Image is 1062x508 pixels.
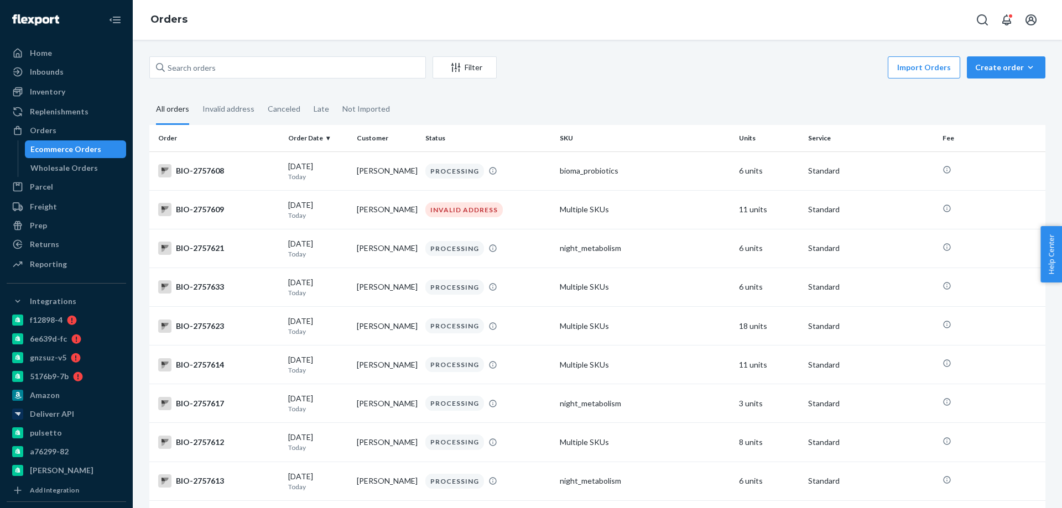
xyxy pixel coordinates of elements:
div: [DATE] [288,238,348,259]
div: PROCESSING [425,474,484,489]
td: Multiple SKUs [555,307,735,345]
p: Standard [808,475,934,486]
div: BIO-2757614 [158,358,279,371]
td: [PERSON_NAME] [352,151,421,190]
div: BIO-2757633 [158,280,279,294]
button: Import Orders [888,56,960,78]
td: 11 units [735,345,803,384]
div: [DATE] [288,432,348,452]
div: Reporting [30,259,67,270]
th: Fee [938,125,1045,151]
div: Customer [357,133,417,143]
td: Multiple SKUs [555,423,735,462]
div: PROCESSING [425,241,484,256]
div: [PERSON_NAME] [30,465,93,476]
a: Home [7,44,126,62]
p: Today [288,249,348,259]
p: Standard [808,437,934,448]
a: Orders [7,122,126,139]
a: Deliverr API [7,405,126,423]
p: Standard [808,165,934,176]
div: Orders [30,125,56,136]
div: [DATE] [288,316,348,336]
button: Filter [433,56,497,78]
td: [PERSON_NAME] [352,307,421,345]
div: Not Imported [342,95,390,123]
td: Multiple SKUs [555,190,735,229]
td: 11 units [735,190,803,229]
td: 8 units [735,423,803,462]
th: Units [735,125,803,151]
button: Integrations [7,292,126,310]
p: Standard [808,204,934,215]
div: Invalid address [202,95,254,123]
th: SKU [555,125,735,151]
a: Parcel [7,178,126,196]
td: [PERSON_NAME] [352,229,421,268]
td: [PERSON_NAME] [352,462,421,500]
button: Close Navigation [104,9,126,31]
a: Prep [7,217,126,234]
th: Order Date [284,125,352,151]
div: Late [314,95,329,123]
p: Today [288,365,348,375]
button: Open account menu [1020,9,1042,31]
div: Inbounds [30,66,64,77]
td: 6 units [735,268,803,306]
img: Flexport logo [12,14,59,25]
a: 5176b9-7b [7,368,126,385]
p: Today [288,172,348,181]
a: Ecommerce Orders [25,140,127,158]
td: 6 units [735,229,803,268]
button: Help Center [1040,226,1062,282]
div: PROCESSING [425,318,484,333]
th: Status [421,125,555,151]
div: 6e639d-fc [30,333,67,344]
button: Open Search Box [971,9,993,31]
td: 6 units [735,462,803,500]
div: BIO-2757608 [158,164,279,177]
div: f12898-4 [30,315,63,326]
a: Amazon [7,386,126,404]
div: night_metabolism [560,475,730,486]
div: Ecommerce Orders [30,144,101,155]
button: Open notifications [996,9,1018,31]
p: Standard [808,281,934,292]
td: [PERSON_NAME] [352,190,421,229]
a: Freight [7,198,126,216]
div: gnzsuz-v5 [30,352,66,363]
div: PROCESSING [425,434,484,449]
input: Search orders [149,56,426,78]
p: Standard [808,243,934,254]
div: Parcel [30,181,53,192]
div: Integrations [30,296,76,307]
div: PROCESSING [425,164,484,179]
div: Create order [975,62,1037,73]
div: Home [30,48,52,59]
div: Filter [433,62,496,73]
div: BIO-2757609 [158,203,279,216]
div: Add Integration [30,485,79,495]
td: [PERSON_NAME] [352,423,421,462]
p: Today [288,443,348,452]
div: BIO-2757621 [158,242,279,255]
div: Freight [30,201,57,212]
p: Standard [808,321,934,332]
div: Inventory [30,86,65,97]
p: Today [288,288,348,297]
a: f12898-4 [7,311,126,329]
div: bioma_probiotics [560,165,730,176]
div: Deliverr API [30,409,74,420]
div: a76299-82 [30,446,69,457]
p: Standard [808,359,934,370]
div: All orders [156,95,189,125]
div: Replenishments [30,106,88,117]
a: Replenishments [7,103,126,121]
td: Multiple SKUs [555,345,735,384]
div: BIO-2757613 [158,474,279,488]
div: [DATE] [288,471,348,491]
th: Order [149,125,284,151]
div: INVALID ADDRESS [425,202,503,217]
th: Service [804,125,938,151]
div: 5176b9-7b [30,371,69,382]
